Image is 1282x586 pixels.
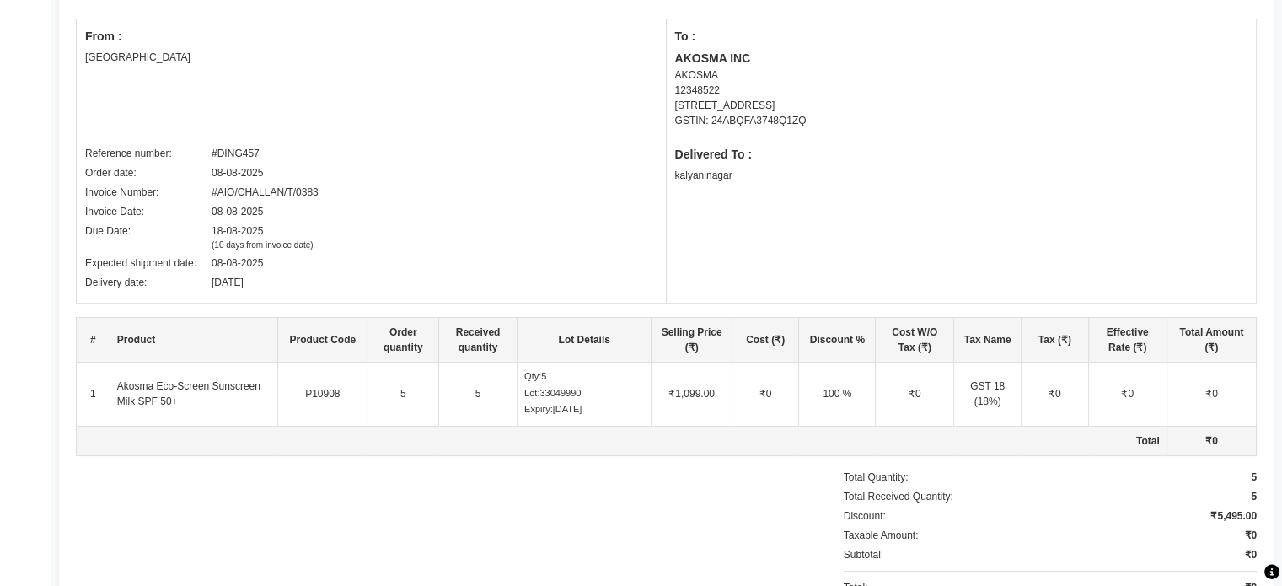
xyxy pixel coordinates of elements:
div: ₹0 [1244,547,1257,562]
div: To : [675,28,1248,46]
div: 5 [1251,489,1257,504]
div: Total Received Quantity: [844,489,953,504]
div: 12348522 [675,83,1248,98]
div: #DING457 [212,146,260,161]
div: 5 [1251,470,1257,485]
div: Reference number: [85,146,212,161]
th: Received quantity [439,318,518,363]
td: 1 [77,363,110,427]
div: GSTIN: 24ABQFA3748Q1ZQ [675,113,1248,128]
td: ₹0 [1167,426,1256,455]
div: 08-08-2025 [212,204,263,219]
div: 33049990 [524,386,644,401]
div: Expected shipment date: [85,255,212,271]
td: ₹0 [1167,363,1256,427]
div: (10 days from invoice date) [212,239,314,251]
div: 08-08-2025 [212,165,263,180]
div: ₹0 [1244,528,1257,543]
span: Lot: [524,388,539,398]
div: Due Date: [85,223,212,251]
th: Product Code [278,318,367,363]
th: Lot Details [518,318,652,363]
div: 08-08-2025 [212,255,263,271]
div: Delivered To : [675,146,1248,164]
td: ₹0 [1021,363,1088,427]
th: Selling Price (₹) [652,318,732,363]
div: [DATE] [524,402,644,417]
div: Total Quantity: [844,470,909,485]
td: GST 18 (18%) [954,363,1022,427]
div: AKOSMA INC [675,50,1248,67]
th: Product [110,318,277,363]
th: # [77,318,110,363]
div: AKOSMA [675,67,1248,83]
td: ₹0 [876,363,954,427]
td: ₹0 [732,363,799,427]
div: From : [85,28,657,46]
td: 5 [439,363,518,427]
td: Total [77,426,1167,455]
div: Taxable Amount: [844,528,919,543]
span: Expiry: [524,404,553,414]
div: 5 [524,369,644,384]
div: [GEOGRAPHIC_DATA] [85,50,657,65]
th: Cost (₹) [732,318,799,363]
div: Delivery date: [85,275,212,290]
div: kalyaninagar [675,168,1248,183]
th: Order quantity [367,318,439,363]
div: Invoice Number: [85,185,212,200]
td: 100 % [799,363,876,427]
div: Discount: [844,508,886,524]
div: Invoice Date: [85,204,212,219]
td: P10908 [278,363,367,427]
div: Order date: [85,165,212,180]
div: #AIO/CHALLAN/T/0383 [212,185,319,200]
th: Tax Name [954,318,1022,363]
td: Akosma Eco-Screen Sunscreen Milk SPF 50+ [110,363,277,427]
div: 18-08-2025 [212,223,314,251]
div: [STREET_ADDRESS] [675,98,1248,113]
td: 5 [367,363,439,427]
td: ₹0 [1088,363,1167,427]
span: Qty: [524,371,541,381]
td: ₹1,099.00 [652,363,732,427]
div: ₹5,495.00 [1210,508,1257,524]
th: Effective Rate (₹) [1088,318,1167,363]
th: Total Amount (₹) [1167,318,1256,363]
th: Discount % [799,318,876,363]
th: Tax (₹) [1021,318,1088,363]
div: Subtotal: [844,547,883,562]
th: Cost W/O Tax (₹) [876,318,954,363]
div: [DATE] [212,275,244,290]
